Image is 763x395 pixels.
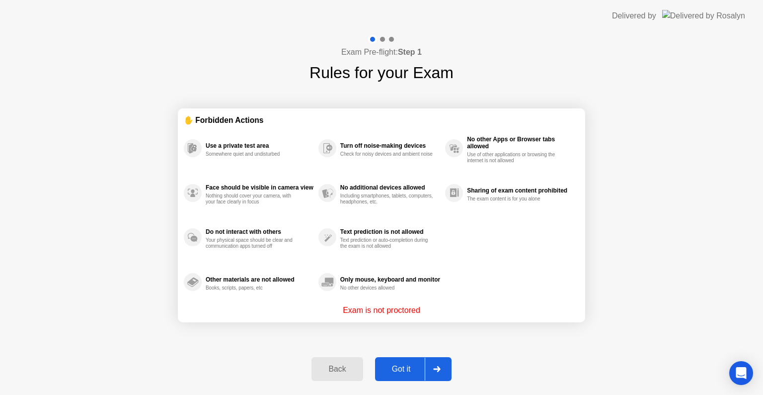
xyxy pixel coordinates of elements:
div: The exam content is for you alone [467,196,561,202]
div: No other devices allowed [340,285,434,291]
div: Turn off noise-making devices [340,142,440,149]
div: Back [314,365,360,374]
div: Other materials are not allowed [206,276,313,283]
div: Sharing of exam content prohibited [467,187,574,194]
b: Step 1 [398,48,422,56]
div: Do not interact with others [206,228,313,235]
div: Check for noisy devices and ambient noise [340,151,434,157]
h4: Exam Pre-flight: [341,46,422,58]
p: Exam is not proctored [343,304,420,316]
div: No other Apps or Browser tabs allowed [467,136,574,150]
h1: Rules for your Exam [309,61,454,85]
div: Use a private test area [206,142,313,149]
div: Books, scripts, papers, etc [206,285,300,291]
img: Delivered by Rosalyn [662,10,745,21]
div: Including smartphones, tablets, computers, headphones, etc. [340,193,434,205]
div: Nothing should cover your camera, with your face clearly in focus [206,193,300,205]
div: Open Intercom Messenger [729,361,753,385]
div: Use of other applications or browsing the internet is not allowed [467,152,561,164]
button: Got it [375,357,452,381]
div: Somewhere quiet and undisturbed [206,151,300,157]
div: Face should be visible in camera view [206,184,313,191]
div: Only mouse, keyboard and monitor [340,276,440,283]
div: ✋ Forbidden Actions [184,114,579,126]
div: Your physical space should be clear and communication apps turned off [206,237,300,249]
button: Back [311,357,363,381]
div: Text prediction or auto-completion during the exam is not allowed [340,237,434,249]
div: Got it [378,365,425,374]
div: Delivered by [612,10,656,22]
div: Text prediction is not allowed [340,228,440,235]
div: No additional devices allowed [340,184,440,191]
